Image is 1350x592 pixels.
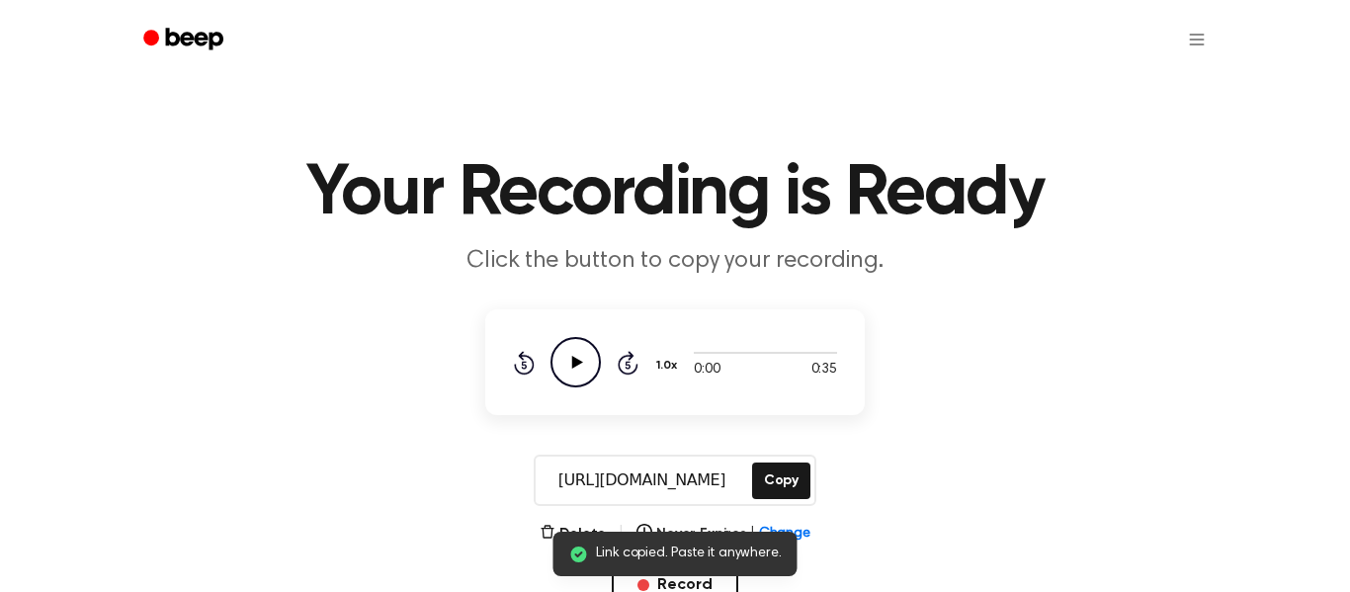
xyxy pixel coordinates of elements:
button: 1.0x [654,349,684,382]
button: Open menu [1173,16,1221,63]
span: | [618,522,625,546]
p: Click the button to copy your recording. [295,245,1055,278]
button: Never Expires|Change [636,524,810,545]
span: Change [759,524,810,545]
span: 0:00 [694,360,719,381]
span: 0:35 [811,360,837,381]
h1: Your Recording is Ready [169,158,1181,229]
a: Beep [129,21,241,59]
button: Delete [540,524,606,545]
span: | [750,524,755,545]
button: Copy [752,463,810,499]
span: Link copied. Paste it anywhere. [596,544,781,564]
